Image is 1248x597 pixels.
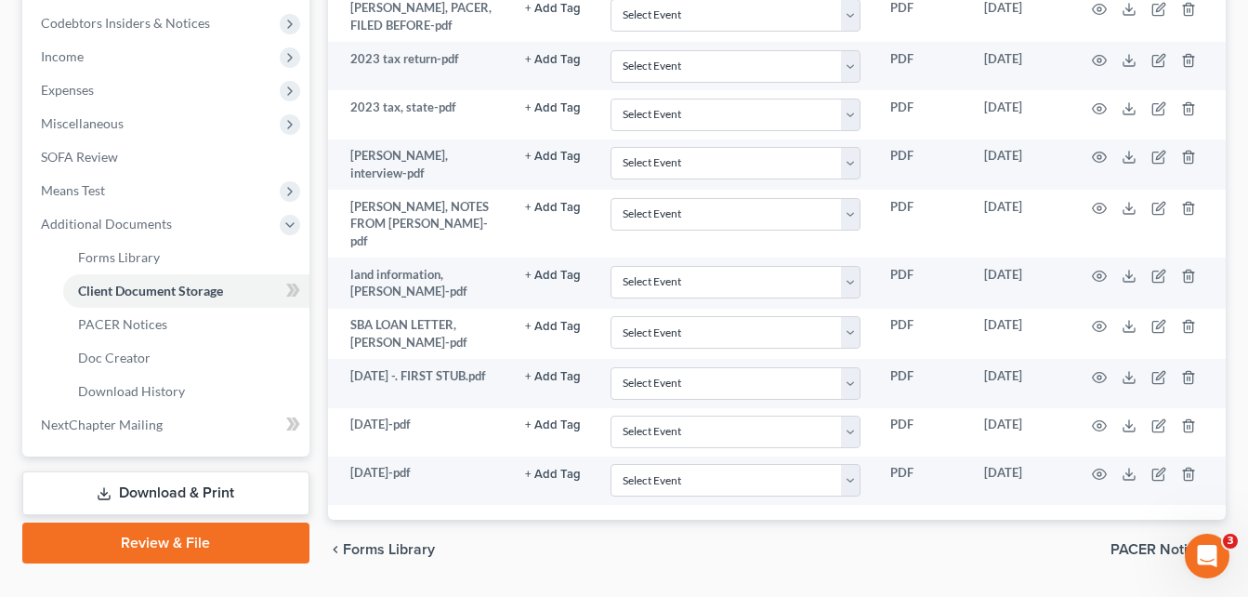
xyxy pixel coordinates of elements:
[63,241,309,274] a: Forms Library
[1223,534,1238,549] span: 3
[525,419,581,431] button: + Add Tag
[969,42,1070,90] td: [DATE]
[525,321,581,333] button: + Add Tag
[41,15,210,31] span: Codebtors Insiders & Notices
[41,48,84,64] span: Income
[875,408,969,457] td: PDF
[525,202,581,214] button: + Add Tag
[1110,542,1226,557] button: PACER Notices chevron_right
[525,102,581,114] button: + Add Tag
[875,309,969,360] td: PDF
[525,198,581,216] a: + Add Tag
[78,249,160,265] span: Forms Library
[875,258,969,309] td: PDF
[328,408,511,457] td: [DATE]-pdf
[41,82,94,98] span: Expenses
[875,190,969,258] td: PDF
[328,190,511,258] td: [PERSON_NAME], NOTES FROM [PERSON_NAME]-pdf
[78,350,151,365] span: Doc Creator
[969,258,1070,309] td: [DATE]
[328,309,511,360] td: SBA LOAN LETTER, [PERSON_NAME]-pdf
[328,139,511,191] td: [PERSON_NAME], interview-pdf
[41,182,105,198] span: Means Test
[875,90,969,139] td: PDF
[1110,542,1211,557] span: PACER Notices
[22,471,309,515] a: Download & Print
[525,416,581,433] a: + Add Tag
[328,542,343,557] i: chevron_left
[328,359,511,407] td: [DATE] -. FIRST STUB.pdf
[525,266,581,284] a: + Add Tag
[525,3,581,15] button: + Add Tag
[63,274,309,308] a: Client Document Storage
[525,54,581,66] button: + Add Tag
[328,90,511,139] td: 2023 tax, state-pdf
[969,359,1070,407] td: [DATE]
[328,457,511,505] td: [DATE]-pdf
[875,42,969,90] td: PDF
[328,42,511,90] td: 2023 tax return-pdf
[969,139,1070,191] td: [DATE]
[26,408,309,442] a: NextChapter Mailing
[78,316,167,332] span: PACER Notices
[525,147,581,165] a: + Add Tag
[41,216,172,232] span: Additional Documents
[525,151,581,163] button: + Add Tag
[875,359,969,407] td: PDF
[525,99,581,116] a: + Add Tag
[525,371,581,383] button: + Add Tag
[969,457,1070,505] td: [DATE]
[875,457,969,505] td: PDF
[525,464,581,482] a: + Add Tag
[63,341,309,375] a: Doc Creator
[1185,534,1229,578] iframe: Intercom live chat
[41,417,163,432] span: NextChapter Mailing
[525,367,581,385] a: + Add Tag
[525,316,581,334] a: + Add Tag
[969,309,1070,360] td: [DATE]
[525,270,581,282] button: + Add Tag
[328,258,511,309] td: land information, [PERSON_NAME]-pdf
[969,408,1070,457] td: [DATE]
[328,542,435,557] button: chevron_left Forms Library
[78,383,185,399] span: Download History
[525,469,581,481] button: + Add Tag
[343,542,435,557] span: Forms Library
[875,139,969,191] td: PDF
[63,375,309,408] a: Download History
[969,90,1070,139] td: [DATE]
[969,190,1070,258] td: [DATE]
[78,283,223,298] span: Client Document Storage
[22,523,309,564] a: Review & File
[41,149,118,165] span: SOFA Review
[525,50,581,68] a: + Add Tag
[41,115,124,131] span: Miscellaneous
[26,140,309,174] a: SOFA Review
[63,308,309,341] a: PACER Notices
